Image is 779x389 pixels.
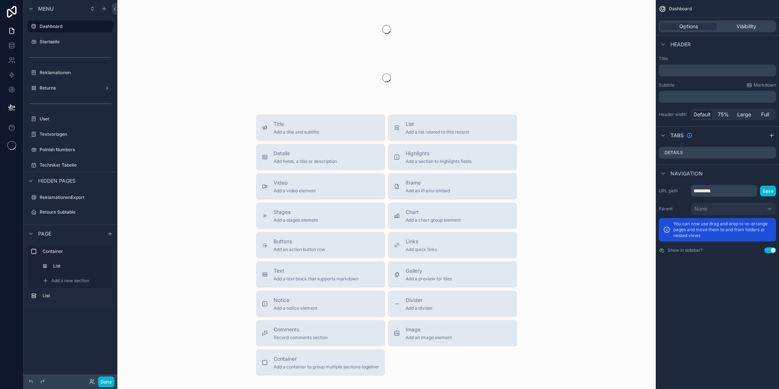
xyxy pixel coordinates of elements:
[694,205,707,212] span: None
[274,267,359,275] span: Text
[406,276,452,282] span: Add a preview for files
[28,144,113,156] a: Polnish Numbers
[40,116,111,122] label: User
[659,65,776,76] div: scrollable content
[274,335,328,341] span: Record comments section
[274,179,316,186] span: Video
[256,349,385,376] button: ContainerAdd a container to group multiple sections together
[40,85,101,91] label: Returns
[28,128,113,140] a: Textvorlagen
[274,188,316,194] span: Add a video element
[406,238,437,245] span: Links
[23,242,117,309] div: scrollable content
[274,217,318,223] span: Add a stages element
[43,293,110,299] label: List
[665,150,683,156] label: Details
[28,36,113,48] a: Startseite
[406,217,461,223] span: Add a chart group element
[274,129,319,135] span: Add a title and subtitle
[406,179,450,186] span: iframe
[28,67,113,79] a: Reklamationen
[406,150,472,157] span: Highlights
[274,159,337,164] span: Add fields, a title or description
[256,232,385,258] button: ButtonsAdd an action button row
[28,21,113,32] a: Dashboard
[38,230,51,237] span: Page
[256,320,385,346] button: CommentsRecord comments section
[659,56,776,62] label: Title
[256,261,385,288] button: TextAdd a text block that supports markdown
[406,326,452,333] span: Image
[694,111,711,118] span: Default
[388,114,517,141] button: ListAdd a list related to this record
[406,335,452,341] span: Add an image element
[274,276,359,282] span: Add a text block that supports markdown
[51,278,89,284] span: Add a new section
[40,39,111,45] label: Startseite
[659,112,688,117] label: Header width
[40,194,111,200] label: ReklamationenExport
[388,173,517,200] button: iframeAdd an iframe embed
[659,188,688,194] label: URL path
[669,6,692,12] span: Dashboard
[406,208,461,216] span: Chart
[53,263,109,269] label: List
[406,305,433,311] span: Add a divider
[406,159,472,164] span: Add a section to highlights fields
[40,131,111,137] label: Textvorlagen
[670,132,684,139] span: Tabs
[28,113,113,125] a: User
[406,188,450,194] span: Add an iframe embed
[256,173,385,200] button: VideoAdd a video element
[388,144,517,170] button: HighlightsAdd a section to highlights fields
[28,159,113,171] a: Techniker Tabelle
[659,91,776,103] div: scrollable content
[256,291,385,317] button: NoticeAdd a notice element
[406,129,469,135] span: Add a list related to this record
[274,150,337,157] span: Details
[388,261,517,288] button: GalleryAdd a preview for files
[274,355,379,363] span: Container
[274,364,379,370] span: Add a container to group multiple sections together
[754,82,776,88] span: Markdown
[737,111,751,118] span: Large
[40,23,109,29] label: Dashboard
[670,41,691,48] span: Header
[406,297,433,304] span: Divider
[668,247,703,253] label: Show in sidebar?
[760,186,776,196] button: Save
[406,247,437,252] span: Add quick links
[40,147,111,153] label: Polnish Numbers
[256,203,385,229] button: StagesAdd a stages element
[274,247,325,252] span: Add an action button row
[28,206,113,218] a: Retoure Subtable
[274,297,317,304] span: Notice
[43,248,110,254] label: Container
[38,177,76,185] span: Hidden pages
[40,162,111,168] label: Techniker Tabelle
[659,82,674,88] label: Subtitle
[691,203,776,215] button: None
[761,111,769,118] span: Full
[736,23,756,30] span: Visibility
[256,114,385,141] button: TitleAdd a title and subtitle
[679,23,698,30] span: Options
[40,209,111,215] label: Retoure Subtable
[274,120,319,128] span: Title
[673,221,772,239] p: You can now use drag and drop to re-arrange pages and move them to and from folders or nested views
[388,232,517,258] button: LinksAdd quick links
[274,238,325,245] span: Buttons
[38,5,54,12] span: Menu
[406,267,452,275] span: Gallery
[274,305,317,311] span: Add a notice element
[746,82,776,88] a: Markdown
[670,170,703,177] span: Navigation
[406,120,469,128] span: List
[28,192,113,203] a: ReklamationenExport
[40,70,111,76] label: Reklamationen
[659,206,688,212] label: Parent
[256,144,385,170] button: DetailsAdd fields, a title or description
[98,377,114,387] button: Done
[388,203,517,229] button: ChartAdd a chart group element
[718,111,729,118] span: 75%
